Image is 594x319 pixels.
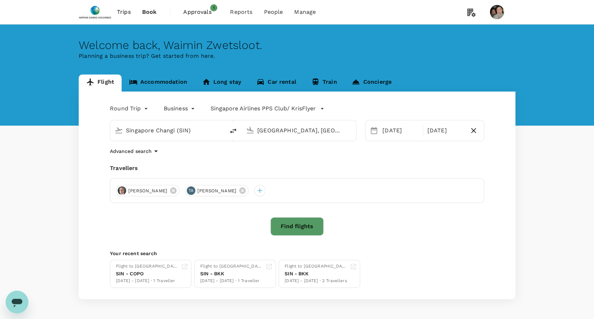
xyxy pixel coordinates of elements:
span: [PERSON_NAME] [124,187,172,194]
div: Business [164,103,196,114]
a: Long stay [195,75,249,92]
a: Accommodation [122,75,195,92]
div: Flight to [GEOGRAPHIC_DATA] [285,263,347,270]
div: SIN - BKK [285,270,347,277]
a: Flight [79,75,122,92]
div: [DATE] - [DATE] · 1 Traveller [200,277,263,285]
div: Flight to [GEOGRAPHIC_DATA] [200,263,263,270]
button: Advanced search [110,147,160,155]
p: Planning a business trip? Get started from here. [79,52,515,60]
p: Singapore Airlines PPS Club/ KrisFlyer [211,104,316,113]
a: Train [304,75,344,92]
iframe: Button to launch messaging window [6,291,28,313]
input: Going to [257,125,341,136]
div: [PERSON_NAME] [116,185,179,196]
div: Round Trip [110,103,150,114]
a: Concierge [344,75,399,92]
div: [DATE] [380,123,421,138]
span: Reports [230,8,252,16]
div: [DATE] - [DATE] · 2 Travellers [285,277,347,285]
button: delete [225,122,242,139]
img: Waimin Zwetsloot Tin [490,5,504,19]
div: Travellers [110,164,484,172]
span: 1 [210,4,217,11]
div: TA[PERSON_NAME] [185,185,248,196]
span: Manage [294,8,316,16]
img: Nippon Sanso Holdings Singapore Pte Ltd [79,4,111,20]
div: [DATE] - [DATE] · 1 Traveller [116,277,178,285]
span: Approvals [183,8,219,16]
input: Depart from [126,125,210,136]
button: Open [351,130,353,131]
div: [DATE] [425,123,466,138]
div: TA [187,186,195,195]
div: Flight to [GEOGRAPHIC_DATA] [116,263,178,270]
span: Book [142,8,157,16]
span: Trips [117,8,131,16]
div: Welcome back , Waimin Zwetsloot . [79,39,515,52]
img: avatar-67845fc166983.png [118,186,126,195]
button: Find flights [270,217,324,236]
a: Car rental [249,75,304,92]
span: [PERSON_NAME] [193,187,241,194]
p: Advanced search [110,148,152,155]
p: Your recent search [110,250,484,257]
button: Singapore Airlines PPS Club/ KrisFlyer [211,104,324,113]
button: Open [220,130,221,131]
div: SIN - COPO [116,270,178,277]
div: SIN - BKK [200,270,263,277]
span: People [264,8,283,16]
